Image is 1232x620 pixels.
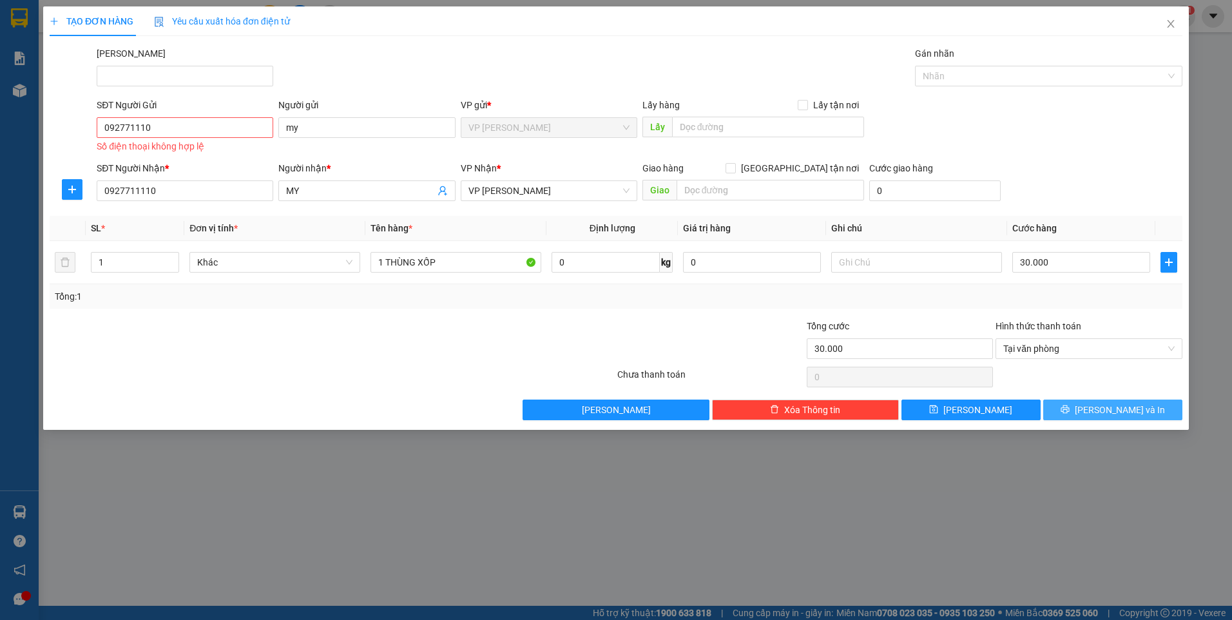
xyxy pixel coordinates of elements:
span: Lấy [642,117,672,137]
span: Giao hàng [642,163,684,173]
div: SĐT Người Gửi [97,98,273,112]
span: Nhận: [123,12,154,26]
span: Tổng cước [807,321,849,331]
span: save [929,405,938,415]
span: Khác [197,253,352,272]
span: plus [1161,257,1177,267]
div: VP gửi [461,98,637,112]
span: printer [1061,405,1070,415]
span: Yêu cầu xuất hóa đơn điện tử [154,16,290,26]
label: Gán nhãn [915,48,954,59]
button: Close [1153,6,1189,43]
span: plus [50,17,59,26]
span: Gửi: [11,12,31,26]
input: VD: Bàn, Ghế [371,252,541,273]
span: Định lượng [590,223,635,233]
div: 70.000 [10,83,116,99]
div: CTY ĐẦM SEN [11,42,114,57]
button: plus [62,179,82,200]
label: Mã ĐH [97,48,166,59]
button: save[PERSON_NAME] [901,400,1041,420]
div: VP [PERSON_NAME] [11,11,114,42]
span: VP Nhận [461,163,497,173]
div: Tổng: 1 [55,289,476,304]
th: Ghi chú [826,216,1007,241]
label: Hình thức thanh toán [996,321,1081,331]
input: Dọc đường [677,180,865,200]
div: Chưa thanh toán [616,367,805,390]
div: Số điện thoại không hợp lệ [97,139,273,154]
span: Cước hàng [1012,223,1057,233]
button: delete [55,252,75,273]
span: Xóa Thông tin [784,403,840,417]
span: TẠO ĐƠN HÀNG [50,16,133,26]
span: Giao [642,180,677,200]
span: Tại văn phòng [1003,339,1175,358]
input: Mã ĐH [97,66,273,86]
div: Người nhận [278,161,455,175]
div: Người gửi [278,98,455,112]
button: deleteXóa Thông tin [712,400,899,420]
div: 0933089944 [11,57,114,75]
span: VP Phạm Ngũ Lão [468,181,630,200]
label: Cước giao hàng [869,163,933,173]
input: Cước giao hàng [869,180,1001,201]
span: Lấy hàng [642,100,680,110]
span: Đơn vị tính [189,223,238,233]
span: [PERSON_NAME] [582,403,651,417]
button: printer[PERSON_NAME] và In [1043,400,1182,420]
span: [PERSON_NAME] [943,403,1012,417]
span: [GEOGRAPHIC_DATA] tận nơi [736,161,864,175]
span: Lấy tận nơi [808,98,864,112]
span: delete [770,405,779,415]
span: user-add [438,186,448,196]
div: ANH UY SG [123,42,227,57]
input: Ghi Chú [831,252,1002,273]
span: [PERSON_NAME] và In [1075,403,1165,417]
span: plus [63,184,82,195]
button: plus [1160,252,1177,273]
span: Giá trị hàng [683,223,731,233]
button: [PERSON_NAME] [523,400,709,420]
span: SL [91,223,101,233]
span: CR : [10,84,30,98]
span: Tên hàng [371,223,412,233]
span: VP Phan Thiết [468,118,630,137]
input: 0 [683,252,821,273]
div: SĐT Người Nhận [97,161,273,175]
span: kg [660,252,673,273]
img: icon [154,17,164,27]
div: 0902418138 [123,57,227,75]
div: VP [PERSON_NAME] [123,11,227,42]
input: Dọc đường [672,117,865,137]
span: close [1166,19,1176,29]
